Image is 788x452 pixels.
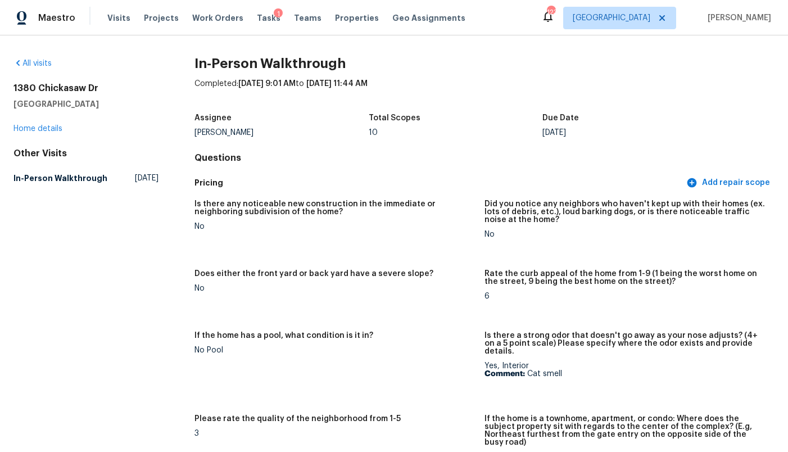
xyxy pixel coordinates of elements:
div: 6 [484,292,766,300]
h5: Due Date [542,114,579,122]
a: All visits [13,60,52,67]
h5: [GEOGRAPHIC_DATA] [13,98,158,110]
div: Other Visits [13,148,158,159]
span: Projects [144,12,179,24]
div: 1 [274,8,283,20]
h5: Assignee [194,114,232,122]
a: Home details [13,125,62,133]
a: In-Person Walkthrough[DATE] [13,168,158,188]
div: 123 [547,7,555,18]
div: No [194,284,475,292]
h5: Pricing [194,177,684,189]
h5: Total Scopes [369,114,420,122]
h5: Is there a strong odor that doesn't go away as your nose adjusts? (4+ on a 5 point scale) Please ... [484,332,766,355]
span: Tasks [257,14,280,22]
h2: In-Person Walkthrough [194,58,775,69]
button: Add repair scope [684,173,775,193]
span: Work Orders [192,12,243,24]
span: [DATE] [135,173,158,184]
div: No Pool [194,346,475,354]
span: Maestro [38,12,75,24]
h2: 1380 Chickasaw Dr [13,83,158,94]
div: [DATE] [542,129,717,137]
h5: Rate the curb appeal of the home from 1-9 (1 being the worst home on the street, 9 being the best... [484,270,766,286]
div: [PERSON_NAME] [194,129,369,137]
span: Add repair scope [689,176,770,190]
h5: Is there any noticeable new construction in the immediate or neighboring subdivision of the home? [194,200,475,216]
div: No [484,230,766,238]
span: [DATE] 9:01 AM [238,80,296,88]
span: [PERSON_NAME] [703,12,771,24]
b: Comment: [484,370,525,378]
div: 10 [369,129,543,137]
span: Visits [107,12,130,24]
span: [GEOGRAPHIC_DATA] [573,12,650,24]
h5: In-Person Walkthrough [13,173,107,184]
h5: Please rate the quality of the neighborhood from 1-5 [194,415,401,423]
h5: If the home has a pool, what condition is it in? [194,332,373,340]
span: [DATE] 11:44 AM [306,80,368,88]
div: Completed: to [194,78,775,107]
div: No [194,223,475,230]
h5: Did you notice any neighbors who haven't kept up with their homes (ex. lots of debris, etc.), lou... [484,200,766,224]
div: Yes, Interior [484,362,766,378]
span: Geo Assignments [392,12,465,24]
span: Teams [294,12,321,24]
p: Cat smell [484,370,766,378]
h4: Questions [194,152,775,164]
h5: If the home is a townhome, apartment, or condo: Where does the subject property sit with regards ... [484,415,766,446]
span: Properties [335,12,379,24]
h5: Does either the front yard or back yard have a severe slope? [194,270,433,278]
div: 3 [194,430,475,437]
